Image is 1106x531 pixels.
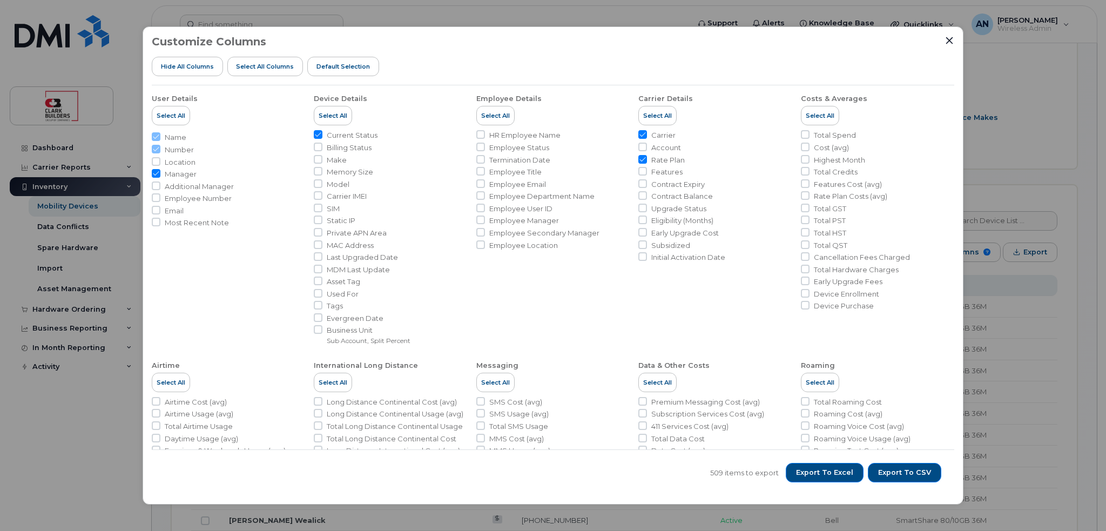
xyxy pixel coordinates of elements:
[651,143,681,153] span: Account
[806,111,834,120] span: Select All
[165,409,233,419] span: Airtime Usage (avg)
[165,145,194,155] span: Number
[651,397,760,407] span: Premium Messaging Cost (avg)
[814,409,882,419] span: Roaming Cost (avg)
[327,409,463,419] span: Long Distance Continental Usage (avg)
[476,373,515,392] button: Select All
[327,289,359,299] span: Used For
[796,468,853,478] span: Export to Excel
[814,240,847,251] span: Total QST
[489,191,595,201] span: Employee Department Name
[806,378,834,387] span: Select All
[152,94,198,104] div: User Details
[327,421,463,432] span: Total Long Distance Continental Usage
[327,216,355,226] span: Static IP
[489,240,558,251] span: Employee Location
[651,421,729,432] span: 411 Services Cost (avg)
[327,277,360,287] span: Asset Tag
[638,94,693,104] div: Carrier Details
[476,94,542,104] div: Employee Details
[327,228,387,238] span: Private APN Area
[327,265,390,275] span: MDM Last Update
[1059,484,1098,523] iframe: Messenger Launcher
[319,111,347,120] span: Select All
[327,204,340,214] span: SIM
[314,361,418,371] div: International Long Distance
[489,143,549,153] span: Employee Status
[489,421,548,432] span: Total SMS Usage
[651,446,705,456] span: Data Cost (avg)
[152,106,190,125] button: Select All
[165,446,286,456] span: Evenings & Weekends Usage (avg)
[489,204,552,214] span: Employee User ID
[489,409,549,419] span: SMS Usage (avg)
[814,143,849,153] span: Cost (avg)
[814,397,882,407] span: Total Roaming Cost
[327,337,410,345] small: Sub Account, Split Percent
[638,373,677,392] button: Select All
[814,179,882,190] span: Features Cost (avg)
[814,204,846,214] span: Total GST
[327,191,367,201] span: Carrier IMEI
[868,463,941,482] button: Export to CSV
[651,179,705,190] span: Contract Expiry
[814,434,911,444] span: Roaming Voice Usage (avg)
[327,397,457,407] span: Long Distance Continental Cost (avg)
[489,446,550,456] span: MMS Usage (avg)
[945,36,954,45] button: Close
[489,167,542,177] span: Employee Title
[643,378,672,387] span: Select All
[489,130,561,140] span: HR Employee Name
[476,106,515,125] button: Select All
[489,397,542,407] span: SMS Cost (avg)
[152,373,190,392] button: Select All
[489,434,544,444] span: MMS Cost (avg)
[481,111,510,120] span: Select All
[814,228,846,238] span: Total HST
[651,240,690,251] span: Subsidized
[814,301,874,311] span: Device Purchase
[165,421,233,432] span: Total Airtime Usage
[327,240,374,251] span: MAC Address
[316,62,370,71] span: Default Selection
[878,468,931,478] span: Export to CSV
[476,361,518,371] div: Messaging
[814,191,887,201] span: Rate Plan Costs (avg)
[157,378,185,387] span: Select All
[227,57,304,76] button: Select all Columns
[651,204,706,214] span: Upgrade Status
[165,397,227,407] span: Airtime Cost (avg)
[327,179,349,190] span: Model
[327,143,372,153] span: Billing Status
[327,155,347,165] span: Make
[814,216,846,226] span: Total PST
[481,378,510,387] span: Select All
[710,468,779,478] span: 509 items to export
[651,191,713,201] span: Contract Balance
[165,182,234,192] span: Additional Manager
[236,62,294,71] span: Select all Columns
[643,111,672,120] span: Select All
[814,446,899,456] span: Roaming Text Cost (avg)
[651,434,705,444] span: Total Data Cost
[651,228,719,238] span: Early Upgrade Cost
[327,313,383,324] span: Evergreen Date
[327,252,398,263] span: Last Upgraded Date
[651,216,713,226] span: Eligibility (Months)
[327,325,410,335] span: Business Unit
[814,289,879,299] span: Device Enrollment
[801,373,839,392] button: Select All
[651,409,764,419] span: Subscription Services Cost (avg)
[327,301,343,311] span: Tags
[814,130,856,140] span: Total Spend
[801,361,835,371] div: Roaming
[814,252,910,263] span: Cancellation Fees Charged
[152,57,223,76] button: Hide All Columns
[786,463,864,482] button: Export to Excel
[489,179,546,190] span: Employee Email
[152,361,180,371] div: Airtime
[165,169,197,179] span: Manager
[327,446,460,456] span: Long Distance International Cost (avg)
[327,130,377,140] span: Current Status
[314,373,352,392] button: Select All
